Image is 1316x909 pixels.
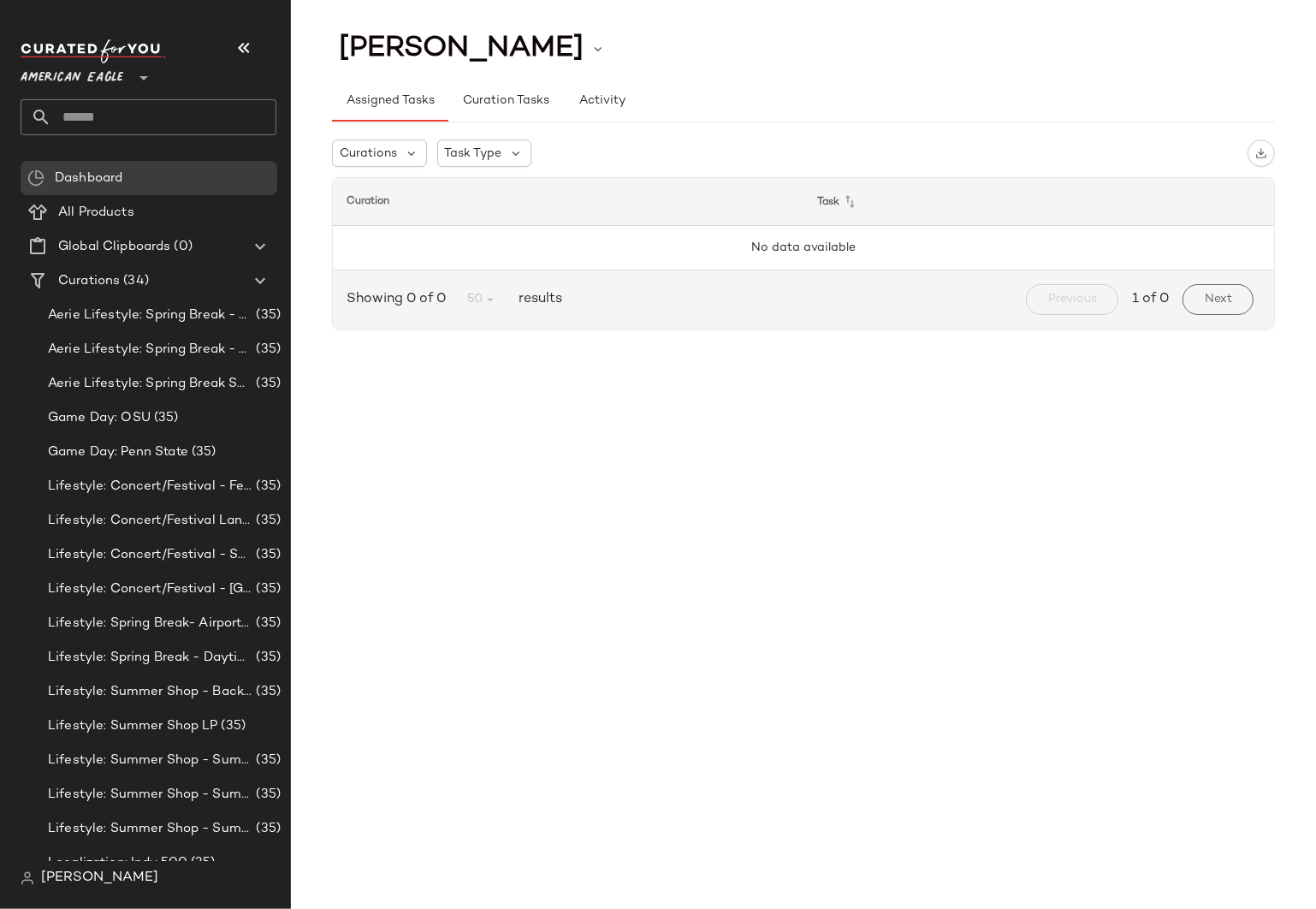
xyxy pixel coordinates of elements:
[48,682,252,702] span: Lifestyle: Summer Shop - Back to School Essentials
[48,785,252,805] span: Lifestyle: Summer Shop - Summer Internship
[55,169,122,188] span: Dashboard
[252,682,281,702] span: (35)
[58,203,134,223] span: All Products
[252,374,281,394] span: (35)
[252,306,281,325] span: (35)
[333,226,1274,270] td: No data available
[188,443,216,462] span: (35)
[48,853,187,873] span: Localization: Indy 500
[27,169,44,187] img: svg%3e
[578,94,625,108] span: Activity
[58,237,170,257] span: Global Clipboards
[48,579,252,599] span: Lifestyle: Concert/Festival - [GEOGRAPHIC_DATA]
[1132,289,1169,310] span: 1 of 0
[252,648,281,668] span: (35)
[48,477,252,496] span: Lifestyle: Concert/Festival - Femme
[48,408,151,428] span: Game Day: OSU
[48,648,252,668] span: Lifestyle: Spring Break - Daytime Casual
[151,408,179,428] span: (35)
[48,340,252,359] span: Aerie Lifestyle: Spring Break - Sporty
[252,545,281,565] span: (35)
[48,716,218,736] span: Lifestyle: Summer Shop LP
[41,868,158,888] span: [PERSON_NAME]
[187,853,216,873] span: (35)
[21,58,123,89] span: American Eagle
[252,477,281,496] span: (35)
[48,751,252,770] span: Lifestyle: Summer Shop - Summer Abroad
[1204,293,1232,306] span: Next
[218,716,246,736] span: (35)
[21,39,166,63] img: cfy_white_logo.C9jOOHJF.svg
[120,271,149,291] span: (34)
[48,545,252,565] span: Lifestyle: Concert/Festival - Sporty
[21,871,34,885] img: svg%3e
[252,511,281,531] span: (35)
[252,614,281,633] span: (35)
[58,271,120,291] span: Curations
[252,340,281,359] span: (35)
[252,751,281,770] span: (35)
[48,306,252,325] span: Aerie Lifestyle: Spring Break - Girly/Femme
[48,374,252,394] span: Aerie Lifestyle: Spring Break Swimsuits Landing Page
[252,579,281,599] span: (35)
[48,511,252,531] span: Lifestyle: Concert/Festival Landing Page
[803,178,1274,226] th: Task
[170,237,192,257] span: (0)
[512,289,562,310] span: results
[339,33,584,65] span: [PERSON_NAME]
[346,94,435,108] span: Assigned Tasks
[1255,147,1267,159] img: svg%3e
[347,289,453,310] span: Showing 0 of 0
[48,614,252,633] span: Lifestyle: Spring Break- Airport Style
[252,785,281,805] span: (35)
[340,145,397,163] span: Curations
[445,145,502,163] span: Task Type
[252,819,281,839] span: (35)
[48,819,252,839] span: Lifestyle: Summer Shop - Summer Study Sessions
[462,94,549,108] span: Curation Tasks
[1183,284,1254,315] button: Next
[48,443,188,462] span: Game Day: Penn State
[333,178,803,226] th: Curation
